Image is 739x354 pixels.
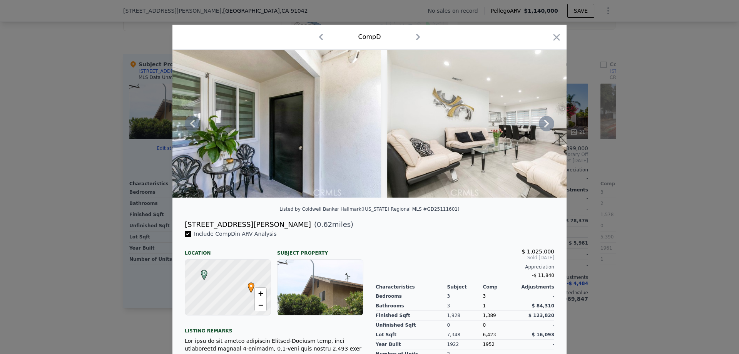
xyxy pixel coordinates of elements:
span: 6,423 [483,332,496,337]
div: Finished Sqft [376,311,447,320]
div: Year Built [376,340,447,349]
span: $ 16,093 [532,332,554,337]
div: Comp [483,284,518,290]
div: - [518,320,554,330]
div: Subject [447,284,483,290]
div: 1,928 [447,311,483,320]
div: Lot Sqft [376,330,447,340]
span: • [246,280,256,292]
div: [STREET_ADDRESS][PERSON_NAME] [185,219,311,230]
div: Listed by Coldwell Banker Hallmark ([US_STATE] Regional MLS #GD25111601) [279,206,459,212]
div: • [246,282,251,287]
span: Sold [DATE] [376,255,554,261]
span: − [258,300,263,310]
div: 1 [483,301,518,311]
div: Subject Property [277,244,363,256]
div: - [518,340,554,349]
span: 3 [483,294,486,299]
a: Zoom in [255,288,266,299]
div: Unfinished Sqft [376,320,447,330]
span: $ 1,025,000 [522,248,554,255]
span: 0 [483,322,486,328]
div: Location [185,244,271,256]
div: Comp D [358,32,381,42]
img: Property Img [387,50,609,198]
div: Bathrooms [376,301,447,311]
div: D [199,270,204,274]
div: 3 [447,301,483,311]
span: 0.62 [317,220,332,228]
span: + [258,289,263,298]
img: Property Img [159,50,381,198]
span: D [199,270,209,277]
div: 0 [447,320,483,330]
span: -$ 11,840 [532,273,554,278]
span: 1,389 [483,313,496,318]
div: 1922 [447,340,483,349]
span: $ 84,310 [532,303,554,309]
a: Zoom out [255,299,266,311]
div: 3 [447,292,483,301]
div: Characteristics [376,284,447,290]
span: $ 123,820 [528,313,554,318]
span: ( miles) [311,219,353,230]
div: Adjustments [518,284,554,290]
div: Appreciation [376,264,554,270]
div: Listing remarks [185,322,363,334]
div: - [518,292,554,301]
div: Bedrooms [376,292,447,301]
div: 7,348 [447,330,483,340]
span: Include Comp D in ARV Analysis [191,231,280,237]
div: 1952 [483,340,518,349]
